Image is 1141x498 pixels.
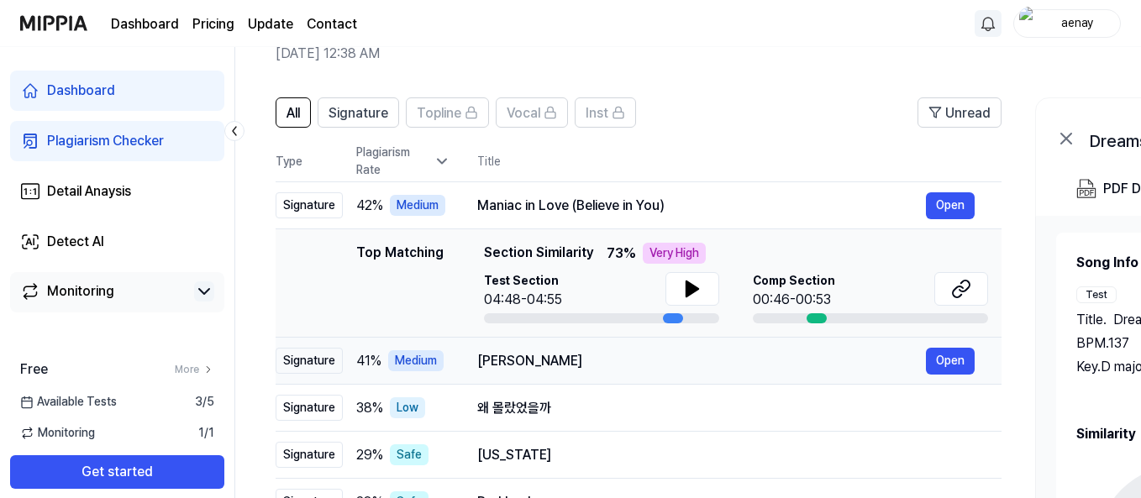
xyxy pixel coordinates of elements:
th: Title [477,141,1002,181]
div: Detail Anaysis [47,181,131,202]
a: Update [248,14,293,34]
div: Detect AI [47,232,104,252]
div: 04:48-04:55 [484,290,562,310]
div: 왜 몰랐었을까 [477,398,975,418]
div: Safe [390,444,429,465]
button: Inst [575,97,636,128]
span: Topline [417,103,461,123]
div: Very High [643,243,706,264]
span: Monitoring [20,424,95,442]
button: Topline [406,97,489,128]
button: profileaenay [1013,9,1121,38]
button: All [276,97,311,128]
div: Signature [276,192,343,218]
img: profile [1019,7,1039,40]
div: Plagiarism Checker [47,131,164,151]
div: Monitoring [47,281,114,301]
div: Maniac in Love (Believe in You) [477,196,926,216]
img: 알림 [978,13,998,34]
button: Signature [318,97,399,128]
div: Dashboard [47,81,115,101]
h2: [DATE] 12:38 AM [276,44,1019,64]
span: Inst [586,103,608,123]
span: 41 % [356,351,381,371]
button: Open [926,192,975,219]
span: 1 / 1 [198,424,214,442]
span: Unread [945,103,991,123]
img: PDF Download [1076,179,1096,199]
span: 29 % [356,445,383,465]
button: Unread [918,97,1002,128]
button: Vocal [496,97,568,128]
a: Dashboard [111,14,179,34]
div: Plagiarism Rate [356,144,450,179]
div: Test [1076,286,1117,303]
div: [PERSON_NAME] [477,351,926,371]
span: Free [20,359,48,380]
div: Signature [276,348,343,374]
a: Detect AI [10,222,224,262]
span: All [287,103,300,123]
span: Section Similarity [484,243,593,264]
div: Top Matching [356,243,444,323]
span: Vocal [507,103,540,123]
span: Test Section [484,272,562,290]
span: 42 % [356,196,383,216]
span: 73 % [607,244,636,264]
th: Type [276,141,343,182]
span: Title . [1076,310,1107,330]
button: Open [926,348,975,375]
span: Comp Section [753,272,835,290]
span: Signature [329,103,388,123]
div: 00:46-00:53 [753,290,835,310]
div: aenay [1044,13,1110,32]
a: Contact [307,14,357,34]
a: Detail Anaysis [10,171,224,212]
a: Dashboard [10,71,224,111]
button: Get started [10,455,224,489]
span: 38 % [356,398,383,418]
div: [US_STATE] [477,445,975,465]
a: Pricing [192,14,234,34]
div: Medium [390,195,445,216]
a: Monitoring [20,281,187,301]
div: Medium [388,350,444,371]
a: More [175,362,214,377]
span: 3 / 5 [195,393,214,411]
div: Low [390,397,425,418]
div: Signature [276,442,343,468]
a: Plagiarism Checker [10,121,224,161]
span: Available Tests [20,393,117,411]
div: Signature [276,395,343,421]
